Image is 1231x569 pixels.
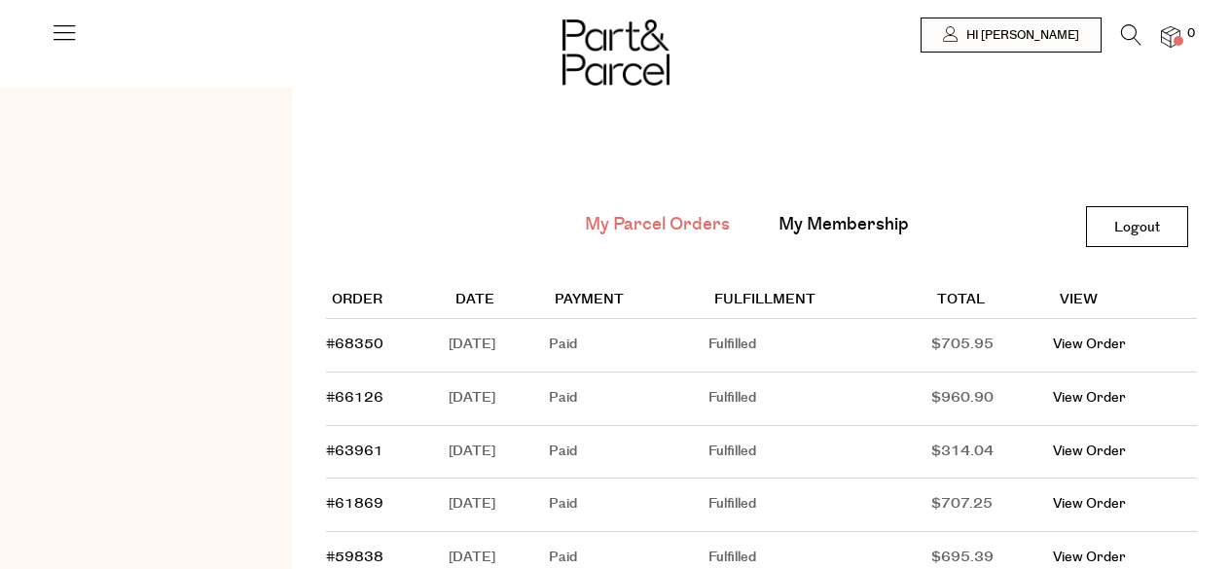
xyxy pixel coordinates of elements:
[1053,283,1197,319] th: View
[585,212,730,237] a: My Parcel Orders
[931,319,1054,373] td: $705.95
[1053,442,1126,461] a: View Order
[1053,388,1126,408] a: View Order
[931,479,1054,532] td: $707.25
[778,212,909,237] a: My Membership
[931,373,1054,426] td: $960.90
[931,283,1054,319] th: Total
[326,548,383,567] a: #59838
[708,426,931,480] td: Fulfilled
[1182,25,1200,43] span: 0
[326,335,383,354] a: #68350
[326,388,383,408] a: #66126
[921,18,1102,53] a: Hi [PERSON_NAME]
[326,494,383,514] a: #61869
[549,479,708,532] td: Paid
[562,19,670,86] img: Part&Parcel
[1161,26,1180,47] a: 0
[326,283,449,319] th: Order
[449,479,549,532] td: [DATE]
[449,283,549,319] th: Date
[549,319,708,373] td: Paid
[1086,206,1188,247] a: Logout
[708,283,931,319] th: Fulfillment
[1053,335,1126,354] a: View Order
[708,373,931,426] td: Fulfilled
[449,373,549,426] td: [DATE]
[326,442,383,461] a: #63961
[549,426,708,480] td: Paid
[549,283,708,319] th: Payment
[708,479,931,532] td: Fulfilled
[449,319,549,373] td: [DATE]
[1053,494,1126,514] a: View Order
[449,426,549,480] td: [DATE]
[931,426,1054,480] td: $314.04
[961,27,1079,44] span: Hi [PERSON_NAME]
[549,373,708,426] td: Paid
[708,319,931,373] td: Fulfilled
[1053,548,1126,567] a: View Order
